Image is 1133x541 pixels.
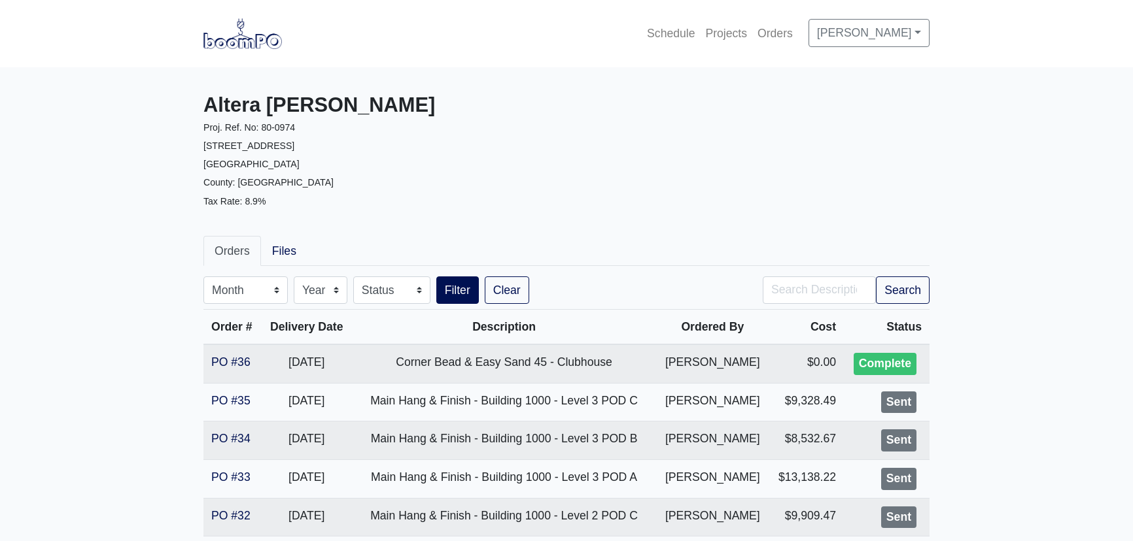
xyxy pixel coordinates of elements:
td: Main Hang & Finish - Building 1000 - Level 2 POD C [352,498,656,536]
h3: Altera [PERSON_NAME] [203,93,557,118]
a: PO #34 [211,432,251,445]
a: Orders [203,236,261,266]
small: [STREET_ADDRESS] [203,140,294,151]
button: Search [876,276,930,304]
small: [GEOGRAPHIC_DATA] [203,159,300,169]
th: Description [352,310,656,345]
td: $13,138.22 [769,459,845,498]
td: [PERSON_NAME] [656,344,769,383]
td: [DATE] [261,421,351,460]
small: County: [GEOGRAPHIC_DATA] [203,177,334,188]
td: Main Hang & Finish - Building 1000 - Level 3 POD C [352,383,656,421]
td: $9,328.49 [769,383,845,421]
a: Clear [485,276,529,304]
div: Sent [881,506,916,529]
a: Files [261,236,307,266]
button: Filter [436,276,479,304]
td: [PERSON_NAME] [656,421,769,460]
td: [DATE] [261,383,351,421]
div: Sent [881,391,916,414]
a: PO #32 [211,509,251,522]
td: [PERSON_NAME] [656,498,769,536]
th: Delivery Date [261,310,351,345]
a: PO #33 [211,470,251,484]
a: Projects [700,19,752,48]
td: $8,532.67 [769,421,845,460]
td: [PERSON_NAME] [656,383,769,421]
th: Status [844,310,930,345]
td: Main Hang & Finish - Building 1000 - Level 3 POD B [352,421,656,460]
td: [DATE] [261,459,351,498]
td: Corner Bead & Easy Sand 45 - Clubhouse [352,344,656,383]
a: PO #35 [211,394,251,407]
th: Order # [203,310,261,345]
small: Tax Rate: 8.9% [203,196,266,206]
div: Sent [881,429,916,451]
td: [DATE] [261,344,351,383]
img: boomPO [203,18,282,48]
td: [PERSON_NAME] [656,459,769,498]
small: Proj. Ref. No: 80-0974 [203,122,295,133]
td: $9,909.47 [769,498,845,536]
div: Complete [854,353,916,375]
a: PO #36 [211,355,251,369]
a: [PERSON_NAME] [809,19,930,46]
input: Search [763,276,876,304]
th: Cost [769,310,845,345]
td: $0.00 [769,344,845,383]
a: Orders [752,19,798,48]
a: Schedule [642,19,700,48]
td: [DATE] [261,498,351,536]
th: Ordered By [656,310,769,345]
div: Sent [881,468,916,490]
td: Main Hang & Finish - Building 1000 - Level 3 POD A [352,459,656,498]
